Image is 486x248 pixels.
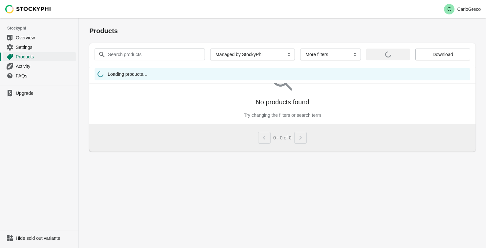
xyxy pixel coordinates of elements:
[108,49,193,60] input: Search products
[7,25,78,31] span: Stockyphi
[108,71,147,79] span: Loading products…
[3,61,76,71] a: Activity
[3,33,76,42] a: Overview
[255,97,309,107] p: No products found
[16,235,75,241] span: Hide sold out variants
[5,5,51,13] img: Stockyphi
[3,42,76,52] a: Settings
[16,63,75,70] span: Activity
[415,49,470,60] button: Download
[16,53,75,60] span: Products
[432,52,453,57] span: Download
[258,129,306,144] nav: Pagination
[3,52,76,61] a: Products
[16,34,75,41] span: Overview
[244,112,321,118] p: Try changing the filters or search term
[16,72,75,79] span: FAQs
[448,7,452,12] text: C
[444,4,454,14] span: Avatar with initials C
[16,44,75,51] span: Settings
[16,90,75,96] span: Upgrade
[3,71,76,80] a: FAQs
[3,89,76,98] a: Upgrade
[273,135,291,140] span: 0 - 0 of 0
[441,3,483,16] button: Avatar with initials CCarloGreco
[3,234,76,243] a: Hide sold out variants
[89,26,475,35] h1: Products
[457,7,481,12] p: CarloGreco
